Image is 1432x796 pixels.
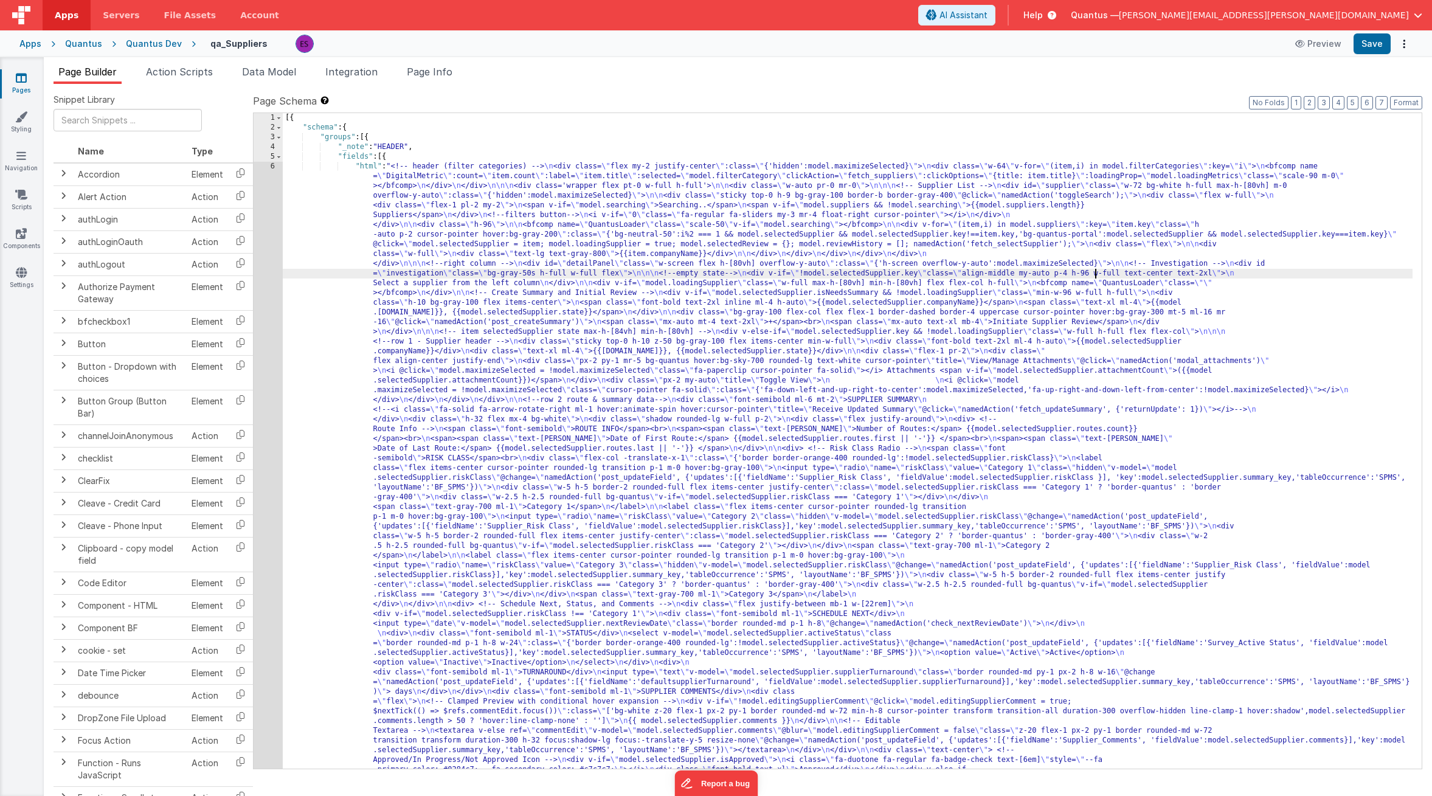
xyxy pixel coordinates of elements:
[254,152,283,162] div: 5
[918,5,995,26] button: AI Assistant
[73,492,187,514] td: Cleave - Credit Card
[73,253,187,275] td: authLogout
[73,537,187,572] td: Clipboard - copy model field
[939,9,988,21] span: AI Assistant
[187,684,228,707] td: Action
[187,163,228,186] td: Element
[73,447,187,469] td: checklist
[187,275,228,310] td: Element
[126,38,182,50] div: Quantus Dev
[1396,35,1413,52] button: Options
[1390,96,1422,109] button: Format
[73,390,187,424] td: Button Group (Button Bar)
[73,185,187,208] td: Alert Action
[254,133,283,142] div: 3
[1023,9,1043,21] span: Help
[73,163,187,186] td: Accordion
[73,208,187,230] td: authLogin
[73,752,187,786] td: Function - Runs JavaScript
[407,66,452,78] span: Page Info
[187,752,228,786] td: Action
[1071,9,1422,21] button: Quantus — [PERSON_NAME][EMAIL_ADDRESS][PERSON_NAME][DOMAIN_NAME]
[296,35,313,52] img: 2445f8d87038429357ee99e9bdfcd63a
[187,572,228,594] td: Element
[325,66,378,78] span: Integration
[73,662,187,684] td: Date Time Picker
[73,333,187,355] td: Button
[1249,96,1288,109] button: No Folds
[187,729,228,752] td: Action
[1071,9,1119,21] span: Quantus —
[1318,96,1330,109] button: 3
[1332,96,1344,109] button: 4
[73,639,187,662] td: cookie - set
[1119,9,1409,21] span: [PERSON_NAME][EMAIL_ADDRESS][PERSON_NAME][DOMAIN_NAME]
[73,594,187,617] td: Component - HTML
[73,514,187,537] td: Cleave - Phone Input
[187,447,228,469] td: Element
[73,617,187,639] td: Component BF
[73,424,187,447] td: channelJoinAnonymous
[187,492,228,514] td: Element
[187,424,228,447] td: Action
[187,310,228,333] td: Element
[55,9,78,21] span: Apps
[54,109,202,131] input: Search Snippets ...
[1291,96,1301,109] button: 1
[187,594,228,617] td: Element
[78,146,104,156] span: Name
[65,38,102,50] div: Quantus
[187,707,228,729] td: Element
[187,333,228,355] td: Element
[73,572,187,594] td: Code Editor
[187,617,228,639] td: Element
[674,770,758,796] iframe: Marker.io feedback button
[210,39,268,48] h4: qa_Suppliers
[187,355,228,390] td: Element
[187,537,228,572] td: Action
[164,9,216,21] span: File Assets
[187,208,228,230] td: Action
[187,662,228,684] td: Element
[73,355,187,390] td: Button - Dropdown with choices
[73,230,187,253] td: authLoginOauth
[73,707,187,729] td: DropZone File Upload
[54,94,115,106] span: Snippet Library
[19,38,41,50] div: Apps
[1375,96,1388,109] button: 7
[253,94,317,108] span: Page Schema
[1347,96,1358,109] button: 5
[1361,96,1373,109] button: 6
[73,729,187,752] td: Focus Action
[58,66,117,78] span: Page Builder
[254,123,283,133] div: 2
[187,469,228,492] td: Element
[187,514,228,537] td: Element
[73,310,187,333] td: bfcheckbox1
[242,66,296,78] span: Data Model
[103,9,139,21] span: Servers
[254,142,283,152] div: 4
[73,275,187,310] td: Authorize Payment Gateway
[73,684,187,707] td: debounce
[73,469,187,492] td: ClearFix
[192,146,213,156] span: Type
[146,66,213,78] span: Action Scripts
[187,253,228,275] td: Action
[187,230,228,253] td: Action
[1354,33,1391,54] button: Save
[1288,34,1349,54] button: Preview
[1304,96,1315,109] button: 2
[187,185,228,208] td: Action
[254,113,283,123] div: 1
[187,639,228,662] td: Action
[187,390,228,424] td: Element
